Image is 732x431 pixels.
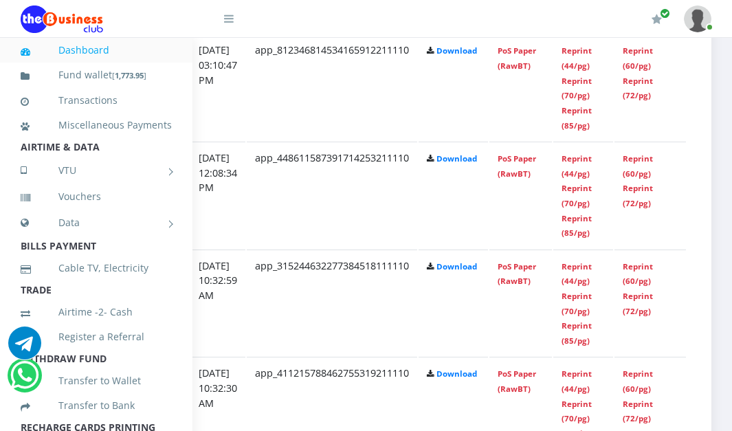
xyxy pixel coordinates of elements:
[562,153,592,179] a: Reprint (44/pg)
[21,252,172,284] a: Cable TV, Electricity
[562,320,592,346] a: Reprint (85/pg)
[21,206,172,240] a: Data
[562,261,592,287] a: Reprint (44/pg)
[21,153,172,188] a: VTU
[21,109,172,141] a: Miscellaneous Payments
[562,368,592,394] a: Reprint (44/pg)
[623,368,653,394] a: Reprint (60/pg)
[21,321,172,353] a: Register a Referral
[623,76,653,101] a: Reprint (72/pg)
[623,183,653,208] a: Reprint (72/pg)
[562,76,592,101] a: Reprint (70/pg)
[21,390,172,421] a: Transfer to Bank
[623,291,653,316] a: Reprint (72/pg)
[436,368,477,379] a: Download
[562,183,592,208] a: Reprint (70/pg)
[21,181,172,212] a: Vouchers
[436,261,477,272] a: Download
[623,399,653,424] a: Reprint (72/pg)
[498,45,536,71] a: PoS Paper (RawBT)
[21,34,172,66] a: Dashboard
[623,45,653,71] a: Reprint (60/pg)
[190,250,245,356] td: [DATE] 10:32:59 AM
[562,291,592,316] a: Reprint (70/pg)
[562,105,592,131] a: Reprint (85/pg)
[21,5,103,33] img: Logo
[10,369,38,392] a: Chat for support
[247,142,417,248] td: app_448611587391714253211110
[190,142,245,248] td: [DATE] 12:08:34 PM
[684,5,711,32] img: User
[498,153,536,179] a: PoS Paper (RawBT)
[562,399,592,424] a: Reprint (70/pg)
[21,85,172,116] a: Transactions
[115,70,144,80] b: 1,773.95
[247,250,417,356] td: app_315244632277384518111110
[21,59,172,91] a: Fund wallet[1,773.95]
[8,337,41,360] a: Chat for support
[562,213,592,239] a: Reprint (85/pg)
[112,70,146,80] small: [ ]
[498,261,536,287] a: PoS Paper (RawBT)
[562,45,592,71] a: Reprint (44/pg)
[21,365,172,397] a: Transfer to Wallet
[190,34,245,140] td: [DATE] 03:10:47 PM
[498,368,536,394] a: PoS Paper (RawBT)
[436,153,477,164] a: Download
[623,153,653,179] a: Reprint (60/pg)
[247,34,417,140] td: app_812346814534165912211110
[21,296,172,328] a: Airtime -2- Cash
[652,14,662,25] i: Renew/Upgrade Subscription
[436,45,477,56] a: Download
[660,8,670,19] span: Renew/Upgrade Subscription
[623,261,653,287] a: Reprint (60/pg)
